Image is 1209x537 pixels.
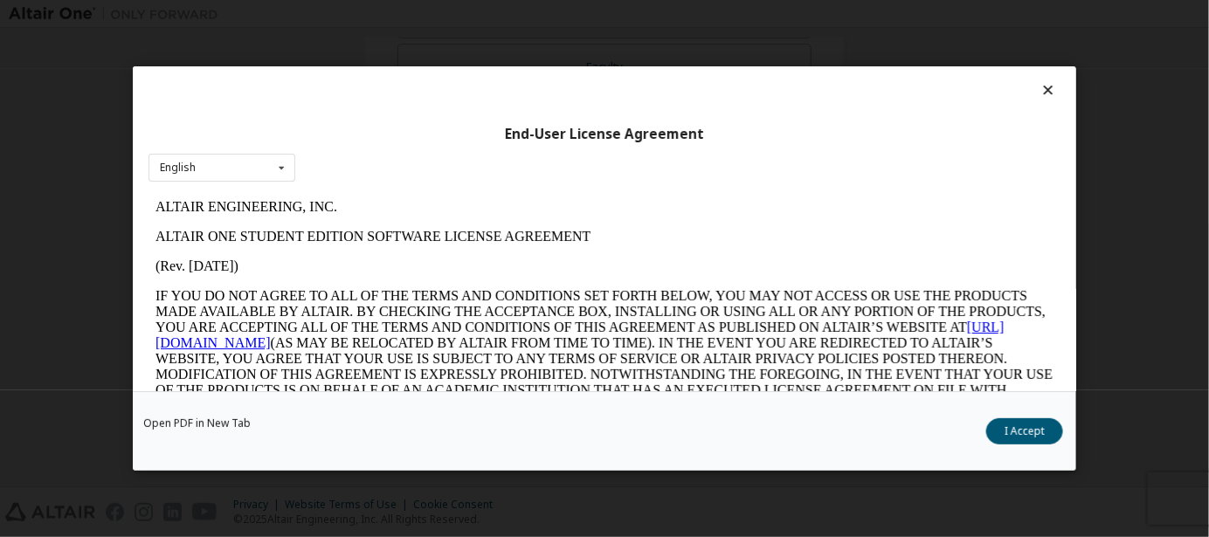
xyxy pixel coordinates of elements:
div: End-User License Agreement [149,126,1060,143]
p: ALTAIR ENGINEERING, INC. [7,7,905,23]
div: English [160,162,196,173]
p: ALTAIR ONE STUDENT EDITION SOFTWARE LICENSE AGREEMENT [7,37,905,52]
p: IF YOU DO NOT AGREE TO ALL OF THE TERMS AND CONDITIONS SET FORTH BELOW, YOU MAY NOT ACCESS OR USE... [7,96,905,222]
button: I Accept [986,418,1063,444]
a: [URL][DOMAIN_NAME] [7,127,856,158]
a: Open PDF in New Tab [143,418,251,429]
p: This Altair One Student Edition Software License Agreement (“Agreement”) is between Altair Engine... [7,236,905,299]
p: (Rev. [DATE]) [7,66,905,82]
